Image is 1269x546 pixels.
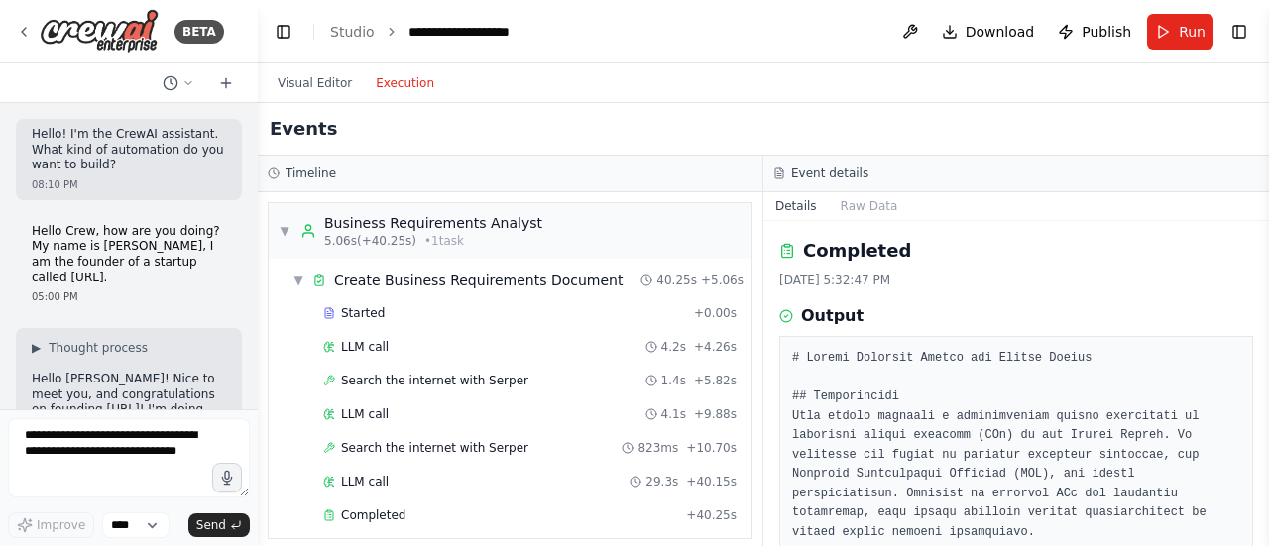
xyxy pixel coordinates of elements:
p: Hello! I'm the CrewAI assistant. What kind of automation do you want to build? [32,127,226,173]
span: 823ms [637,440,678,456]
h3: Timeline [286,165,336,181]
button: Improve [8,512,94,538]
span: LLM call [341,474,389,490]
button: Details [763,192,829,220]
p: Hello Crew, how are you doing? My name is [PERSON_NAME], I am the founder of a startup called [URL]. [32,224,226,285]
div: BETA [174,20,224,44]
span: Improve [37,517,85,533]
span: + 9.88s [694,406,737,422]
img: Logo [40,9,159,54]
nav: breadcrumb [330,22,510,42]
span: Search the internet with Serper [341,440,528,456]
div: 08:10 PM [32,177,226,192]
button: Visual Editor [266,71,364,95]
button: Raw Data [829,192,910,220]
span: + 40.15s [686,474,737,490]
button: Hide left sidebar [270,18,297,46]
span: 1.4s [661,373,686,388]
span: 5.06s (+40.25s) [324,233,416,249]
span: Thought process [49,340,148,356]
span: ▶ [32,340,41,356]
span: + 10.70s [686,440,737,456]
h2: Completed [803,237,911,265]
span: + 5.82s [694,373,737,388]
span: Publish [1082,22,1131,42]
span: + 40.25s [686,507,737,523]
div: 05:00 PM [32,289,226,304]
button: Download [934,14,1043,50]
span: + 0.00s [694,305,737,321]
span: Search the internet with Serper [341,373,528,388]
span: + 5.06s [701,273,744,288]
span: Started [341,305,385,321]
span: Download [966,22,1035,42]
button: Send [188,513,250,537]
button: Publish [1050,14,1139,50]
span: ▼ [279,223,290,239]
span: 40.25s [656,273,697,288]
span: Send [196,517,226,533]
span: 4.1s [661,406,686,422]
span: 4.2s [661,339,686,355]
button: Click to speak your automation idea [212,463,242,492]
button: ▶Thought process [32,340,148,356]
div: [DATE] 5:32:47 PM [779,273,1253,288]
h3: Output [801,304,864,328]
span: 29.3s [645,474,678,490]
span: • 1 task [424,233,464,249]
button: Show right sidebar [1225,18,1253,46]
button: Start a new chat [210,71,242,95]
button: Run [1147,14,1213,50]
button: Switch to previous chat [155,71,202,95]
h2: Events [270,115,337,143]
p: Hello [PERSON_NAME]! Nice to meet you, and congratulations on founding [URL]! I'm doing great and... [32,372,226,465]
span: LLM call [341,339,389,355]
span: Completed [341,507,405,523]
span: + 4.26s [694,339,737,355]
span: LLM call [341,406,389,422]
span: ▼ [292,273,304,288]
div: Business Requirements Analyst [324,213,542,233]
div: Create Business Requirements Document [334,271,623,290]
a: Studio [330,24,375,40]
button: Execution [364,71,446,95]
span: Run [1179,22,1206,42]
h3: Event details [791,165,868,181]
